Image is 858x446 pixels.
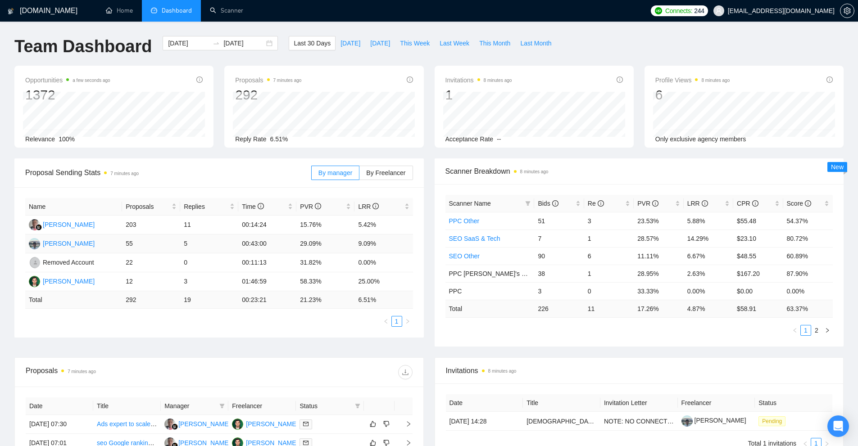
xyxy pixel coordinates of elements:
[122,291,180,309] td: 292
[242,203,263,210] span: Time
[840,4,854,18] button: setting
[805,200,811,207] span: info-circle
[235,86,301,104] div: 292
[303,440,309,446] span: mail
[300,401,351,411] span: Status
[826,77,833,83] span: info-circle
[355,403,360,409] span: filter
[395,36,435,50] button: This Week
[228,397,296,415] th: Freelancer
[296,234,354,253] td: 29.09%
[232,420,298,427] a: MS[PERSON_NAME]
[43,257,94,267] div: Removed Account
[29,238,40,249] img: YM
[684,247,733,265] td: 6.67%
[93,415,161,434] td: Ads expert to scale our productivity app
[164,419,176,430] img: WW
[655,7,662,14] img: upwork-logo.png
[180,272,238,291] td: 3
[534,300,584,317] td: 226
[110,171,139,176] time: 7 minutes ago
[122,234,180,253] td: 55
[370,38,390,48] span: [DATE]
[196,77,203,83] span: info-circle
[783,265,833,282] td: 87.90%
[29,276,40,287] img: MS
[716,8,722,14] span: user
[26,397,93,415] th: Date
[790,325,800,336] button: left
[68,369,96,374] time: 7 minutes ago
[840,7,854,14] a: setting
[812,325,822,335] a: 2
[701,78,730,83] time: 8 minutes ago
[600,394,678,412] th: Invitation Letter
[479,38,510,48] span: This Month
[26,365,219,379] div: Proposals
[733,300,783,317] td: $ 58.91
[164,420,230,427] a: WW[PERSON_NAME]
[449,288,462,295] span: PPC
[246,419,298,429] div: [PERSON_NAME]
[733,265,783,282] td: $167.20
[407,77,413,83] span: info-circle
[523,394,600,412] th: Title
[598,200,604,207] span: info-circle
[164,401,216,411] span: Manager
[238,272,296,291] td: 01:46:59
[783,212,833,230] td: 54.37%
[168,38,209,48] input: Start date
[402,316,413,327] button: right
[180,216,238,234] td: 11
[684,265,733,282] td: 2.63%
[381,419,392,429] button: dislike
[831,163,844,171] span: New
[684,230,733,247] td: 14.29%
[402,316,413,327] li: Next Page
[25,198,122,216] th: Name
[783,300,833,317] td: 63.37 %
[398,421,412,427] span: right
[14,36,152,57] h1: Team Dashboard
[449,217,480,225] a: PPC Other
[584,212,634,230] td: 3
[584,282,634,300] td: 0
[474,36,515,50] button: This Month
[365,36,395,50] button: [DATE]
[445,86,512,104] div: 1
[634,230,683,247] td: 28.57%
[694,6,704,16] span: 244
[449,200,491,207] span: Scanner Name
[213,40,220,47] span: to
[381,316,391,327] li: Previous Page
[161,397,228,415] th: Manager
[43,276,95,286] div: [PERSON_NAME]
[783,230,833,247] td: 80.72%
[449,270,540,277] span: PPС [PERSON_NAME]'s Set up
[681,415,693,427] img: c1fE35DWAHgp-4t38VvigWzlw0J-aY1WuB2hcWlTb2shRXC12DZ9BIc0Ks7tmzeHoW
[733,212,783,230] td: $55.48
[634,247,683,265] td: 11.11%
[584,300,634,317] td: 11
[368,419,378,429] button: like
[238,216,296,234] td: 00:14:24
[238,291,296,309] td: 00:23:21
[445,166,833,177] span: Scanner Breakdown
[366,169,405,176] span: By Freelancer
[523,412,600,431] td: Native Speakers of Polish – Talent Bench for Future Managed Services Recording Projects
[180,291,238,309] td: 19
[523,197,532,210] span: filter
[617,77,623,83] span: info-circle
[218,399,227,413] span: filter
[235,135,266,143] span: Reply Rate
[678,394,755,412] th: Freelancer
[484,78,512,83] time: 8 minutes ago
[296,253,354,272] td: 31.82%
[235,75,301,86] span: Proposals
[370,420,376,428] span: like
[733,247,783,265] td: $48.55
[684,300,733,317] td: 4.87 %
[497,135,501,143] span: --
[737,200,758,207] span: CPR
